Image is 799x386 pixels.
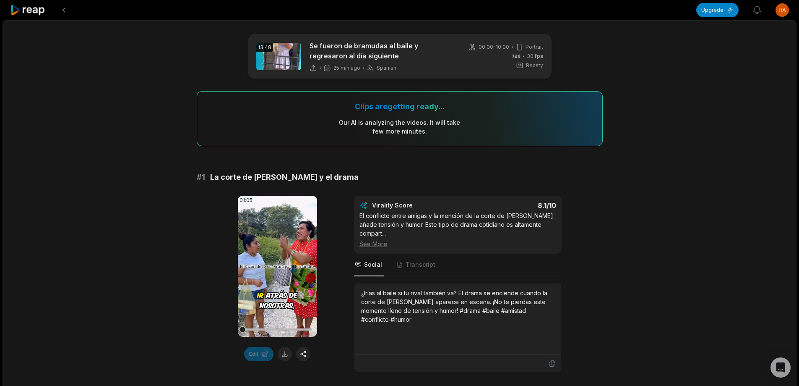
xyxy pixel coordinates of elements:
nav: Tabs [354,254,562,276]
div: See More [359,239,556,248]
div: 13:48 [256,43,273,52]
span: Spanish [377,65,396,71]
div: El conflicto entre amigas y la mención de la corte de [PERSON_NAME] añade tensión y humor. Este t... [359,211,556,248]
span: 25 min ago [333,65,360,71]
span: fps [535,53,543,59]
span: Social [364,260,382,269]
span: La corte de [PERSON_NAME] y el drama [210,171,359,183]
button: Edit [244,347,273,361]
span: Portrait [526,43,543,51]
div: 8.1 /10 [466,201,556,210]
span: Transcript [406,260,435,269]
span: Beasty [526,62,543,69]
div: Clips are getting ready... [355,102,445,111]
div: Our AI is analyzing the video s . It will take few more minutes. [338,118,461,136]
span: 00:00 - 10:00 [479,43,509,51]
span: # 1 [197,171,205,183]
div: Open Intercom Messenger [770,357,791,378]
button: Upgrade [696,3,739,17]
div: Virality Score [372,201,462,210]
span: 30 [527,53,543,60]
video: Your browser does not support mp4 format. [238,196,317,337]
div: ¿Irías al baile si tu rival también va? El drama se enciende cuando la corte de [PERSON_NAME] apa... [361,289,554,324]
p: Se fueron de bramudas al baile y regresaron al día siguiente [310,41,454,61]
